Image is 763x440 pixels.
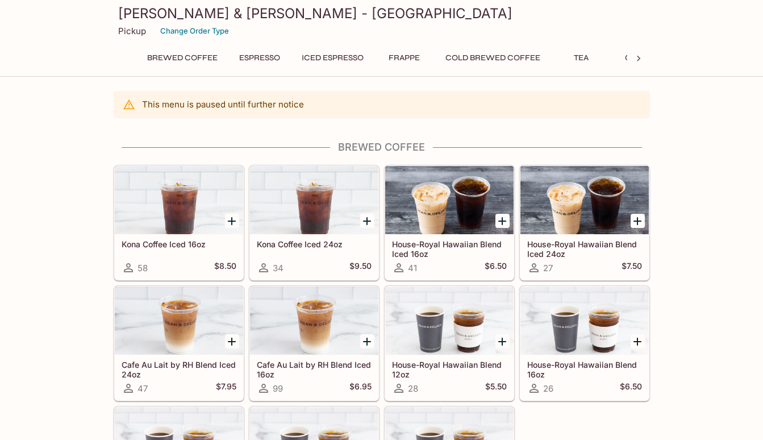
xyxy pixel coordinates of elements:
[620,381,642,395] h5: $6.50
[216,381,236,395] h5: $7.95
[295,50,370,66] button: Iced Espresso
[408,383,418,394] span: 28
[527,360,642,379] h5: House-Royal Hawaiian Blend 16oz
[495,334,510,348] button: Add House-Royal Hawaiian Blend 12oz
[485,381,507,395] h5: $5.50
[622,261,642,275] h5: $7.50
[385,165,514,280] a: House-Royal Hawaiian Blend Iced 16oz41$6.50
[392,239,507,258] h5: House-Royal Hawaiian Blend Iced 16oz
[225,214,239,228] button: Add Kona Coffee Iced 16oz
[114,165,244,280] a: Kona Coffee Iced 16oz58$8.50
[122,239,236,249] h5: Kona Coffee Iced 16oz
[392,360,507,379] h5: House-Royal Hawaiian Blend 12oz
[520,166,649,234] div: House-Royal Hawaiian Blend Iced 24oz
[250,287,378,355] div: Cafe Au Lait by RH Blend Iced 16oz
[115,287,243,355] div: Cafe Au Lait by RH Blend Iced 24oz
[257,239,372,249] h5: Kona Coffee Iced 24oz
[273,263,283,273] span: 34
[233,50,286,66] button: Espresso
[118,5,645,22] h3: [PERSON_NAME] & [PERSON_NAME] - [GEOGRAPHIC_DATA]
[137,383,148,394] span: 47
[379,50,430,66] button: Frappe
[249,165,379,280] a: Kona Coffee Iced 24oz34$9.50
[122,360,236,379] h5: Cafe Au Lait by RH Blend Iced 24oz
[214,261,236,275] h5: $8.50
[250,166,378,234] div: Kona Coffee Iced 24oz
[520,287,649,355] div: House-Royal Hawaiian Blend 16oz
[349,261,372,275] h5: $9.50
[543,383,553,394] span: 26
[631,334,645,348] button: Add House-Royal Hawaiian Blend 16oz
[408,263,417,273] span: 41
[556,50,607,66] button: Tea
[520,286,649,401] a: House-Royal Hawaiian Blend 16oz26$6.50
[118,26,146,36] p: Pickup
[385,166,514,234] div: House-Royal Hawaiian Blend Iced 16oz
[142,99,304,110] p: This menu is paused until further notice
[114,286,244,401] a: Cafe Au Lait by RH Blend Iced 24oz47$7.95
[257,360,372,379] h5: Cafe Au Lait by RH Blend Iced 16oz
[520,165,649,280] a: House-Royal Hawaiian Blend Iced 24oz27$7.50
[114,141,650,153] h4: Brewed Coffee
[349,381,372,395] h5: $6.95
[527,239,642,258] h5: House-Royal Hawaiian Blend Iced 24oz
[360,334,374,348] button: Add Cafe Au Lait by RH Blend Iced 16oz
[439,50,547,66] button: Cold Brewed Coffee
[273,383,283,394] span: 99
[616,50,667,66] button: Others
[249,286,379,401] a: Cafe Au Lait by RH Blend Iced 16oz99$6.95
[495,214,510,228] button: Add House-Royal Hawaiian Blend Iced 16oz
[485,261,507,275] h5: $6.50
[141,50,224,66] button: Brewed Coffee
[360,214,374,228] button: Add Kona Coffee Iced 24oz
[543,263,553,273] span: 27
[225,334,239,348] button: Add Cafe Au Lait by RH Blend Iced 24oz
[385,286,514,401] a: House-Royal Hawaiian Blend 12oz28$5.50
[631,214,645,228] button: Add House-Royal Hawaiian Blend Iced 24oz
[137,263,148,273] span: 58
[385,287,514,355] div: House-Royal Hawaiian Blend 12oz
[115,166,243,234] div: Kona Coffee Iced 16oz
[155,22,234,40] button: Change Order Type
